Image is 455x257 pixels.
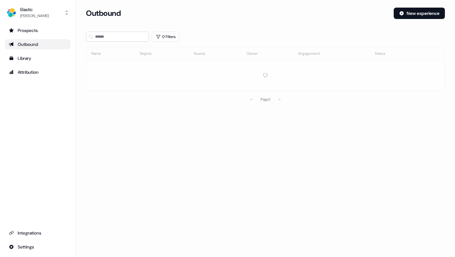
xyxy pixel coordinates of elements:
[5,67,70,77] a: Go to attribution
[9,230,67,236] div: Integrations
[5,25,70,35] a: Go to prospects
[152,32,180,42] button: 0 Filters
[9,55,67,61] div: Library
[394,8,445,19] button: New experience
[20,6,49,13] div: Elastic
[5,242,70,252] a: Go to integrations
[5,53,70,63] a: Go to templates
[86,9,121,18] h3: Outbound
[9,69,67,75] div: Attribution
[5,5,70,20] button: Elastic[PERSON_NAME]
[9,27,67,34] div: Prospects
[9,41,67,47] div: Outbound
[5,228,70,238] a: Go to integrations
[20,13,49,19] div: [PERSON_NAME]
[9,244,67,250] div: Settings
[5,39,70,49] a: Go to outbound experience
